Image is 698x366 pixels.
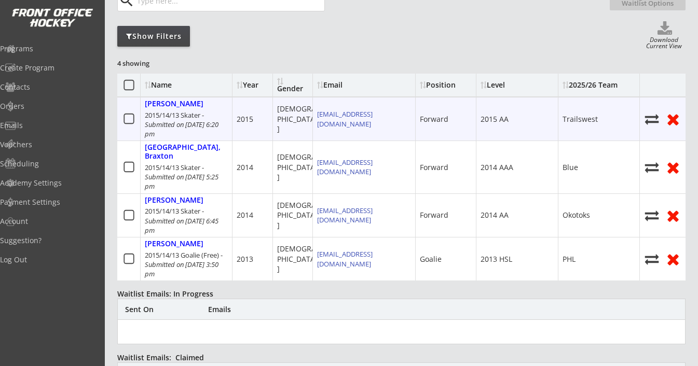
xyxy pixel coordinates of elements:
[237,162,253,173] div: 2014
[420,210,448,220] div: Forward
[145,240,203,248] div: [PERSON_NAME]
[563,254,576,264] div: PHL
[145,206,228,235] div: 2015/14/13 Skater -
[145,172,220,191] em: Submitted on [DATE] 5:25 pm
[145,110,228,139] div: 2015/14/13 Skater -
[665,111,681,127] button: Remove from roster (no refund)
[277,104,317,134] div: [DEMOGRAPHIC_DATA]
[665,251,681,267] button: Remove from roster (no refund)
[420,114,448,124] div: Forward
[317,109,373,128] a: [EMAIL_ADDRESS][DOMAIN_NAME]
[117,290,225,298] div: Waitlist Emails: In Progress
[277,78,308,92] div: Gender
[145,81,229,89] div: Name
[208,306,416,313] div: Emails
[420,254,442,264] div: Goalie
[317,206,373,224] a: [EMAIL_ADDRESS][DOMAIN_NAME]
[665,207,681,223] button: Remove from roster (no refund)
[644,252,660,266] button: Move player
[481,210,509,220] div: 2014 AA
[145,163,228,191] div: 2015/14/13 Skater -
[237,210,253,220] div: 2014
[563,81,618,89] div: 2025/26 Team
[563,114,598,124] div: Trailswest
[277,200,317,231] div: [DEMOGRAPHIC_DATA]
[665,159,681,175] button: Remove from roster (no refund)
[237,254,253,264] div: 2013
[481,81,553,89] div: Level
[644,160,660,174] button: Move player
[481,254,512,264] div: 2013 HSL
[125,306,208,313] div: Sent On
[563,162,578,173] div: Blue
[317,249,373,268] a: [EMAIL_ADDRESS][DOMAIN_NAME]
[145,120,220,138] em: Submitted on [DATE] 6:20 pm
[317,81,410,89] div: Email
[11,8,93,27] img: FOH%20White%20Logo%20Transparent.png
[420,81,472,89] div: Position
[145,260,220,278] em: Submitted on [DATE] 3:50 pm
[644,112,660,126] button: Move player
[481,162,513,173] div: 2014 AAA
[420,162,448,173] div: Forward
[277,152,317,182] div: [DEMOGRAPHIC_DATA]
[145,216,220,235] em: Submitted on [DATE] 6:45 pm
[117,354,249,361] div: Waitlist Emails: Claimed
[145,100,203,108] div: [PERSON_NAME]
[117,59,192,68] div: 4 showing
[145,143,228,161] div: [GEOGRAPHIC_DATA], Braxton
[277,244,317,274] div: [DEMOGRAPHIC_DATA]
[237,81,268,89] div: Year
[563,210,590,220] div: Okotoks
[317,158,373,176] a: [EMAIL_ADDRESS][DOMAIN_NAME]
[642,37,686,51] div: Download Current View
[117,31,190,41] div: Show Filters
[145,250,228,279] div: 2015/14/13 Goalie (Free) -
[644,21,686,37] button: Click to download full roster. Your browser settings may try to block it, check your security set...
[644,208,660,222] button: Move player
[481,114,509,124] div: 2015 AA
[237,114,253,124] div: 2015
[145,196,203,205] div: [PERSON_NAME]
